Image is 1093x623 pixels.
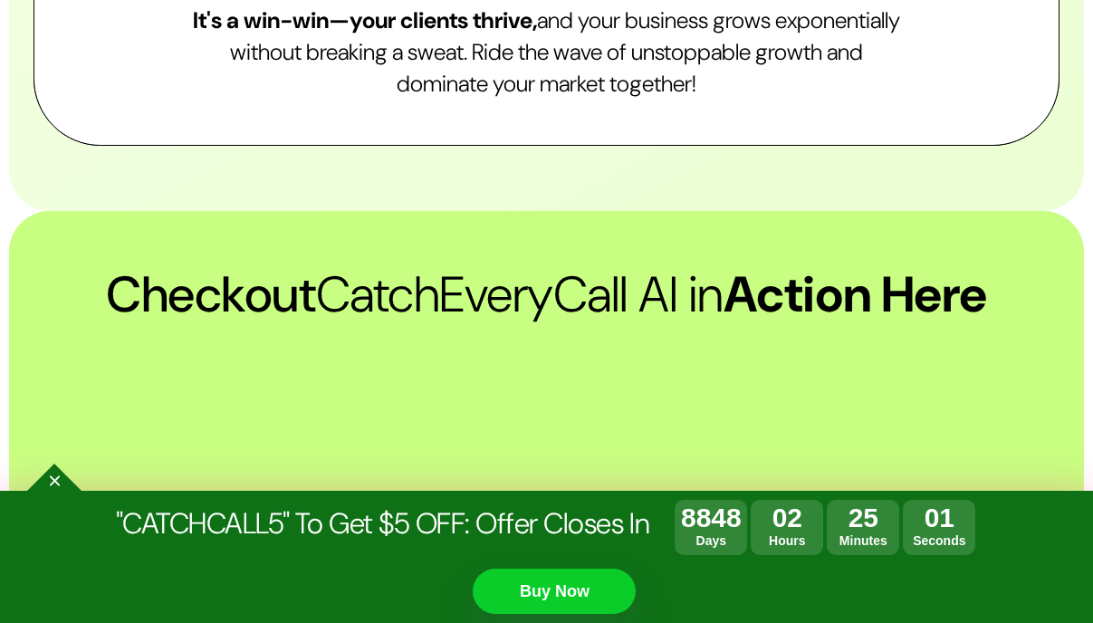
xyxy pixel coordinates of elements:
[696,503,712,532] span: 8
[675,533,747,548] span: Days
[28,265,1066,339] h2: CatchEveryCall AI in
[751,533,823,548] span: Hours
[849,503,864,532] span: 2
[903,533,975,548] span: Seconds
[116,504,649,542] span: "CATCHCALL5" To Get $5 OFF: Offer Closes In
[106,262,315,327] span: Checkout
[827,533,899,548] span: Minutes
[863,503,878,532] span: 5
[193,5,537,35] span: It's a win-win—your clients thrive,
[726,503,742,532] span: 8
[939,503,954,532] span: 1
[711,503,726,532] span: 4
[681,503,696,532] span: 8
[787,503,802,532] span: 2
[925,503,940,532] span: 0
[772,503,788,532] span: 0
[724,262,987,327] span: Action Here
[145,5,948,100] p: and your business grows exponentially without breaking a sweat. Ride the wave of unstoppable grow...
[473,569,636,614] a: Buy Now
